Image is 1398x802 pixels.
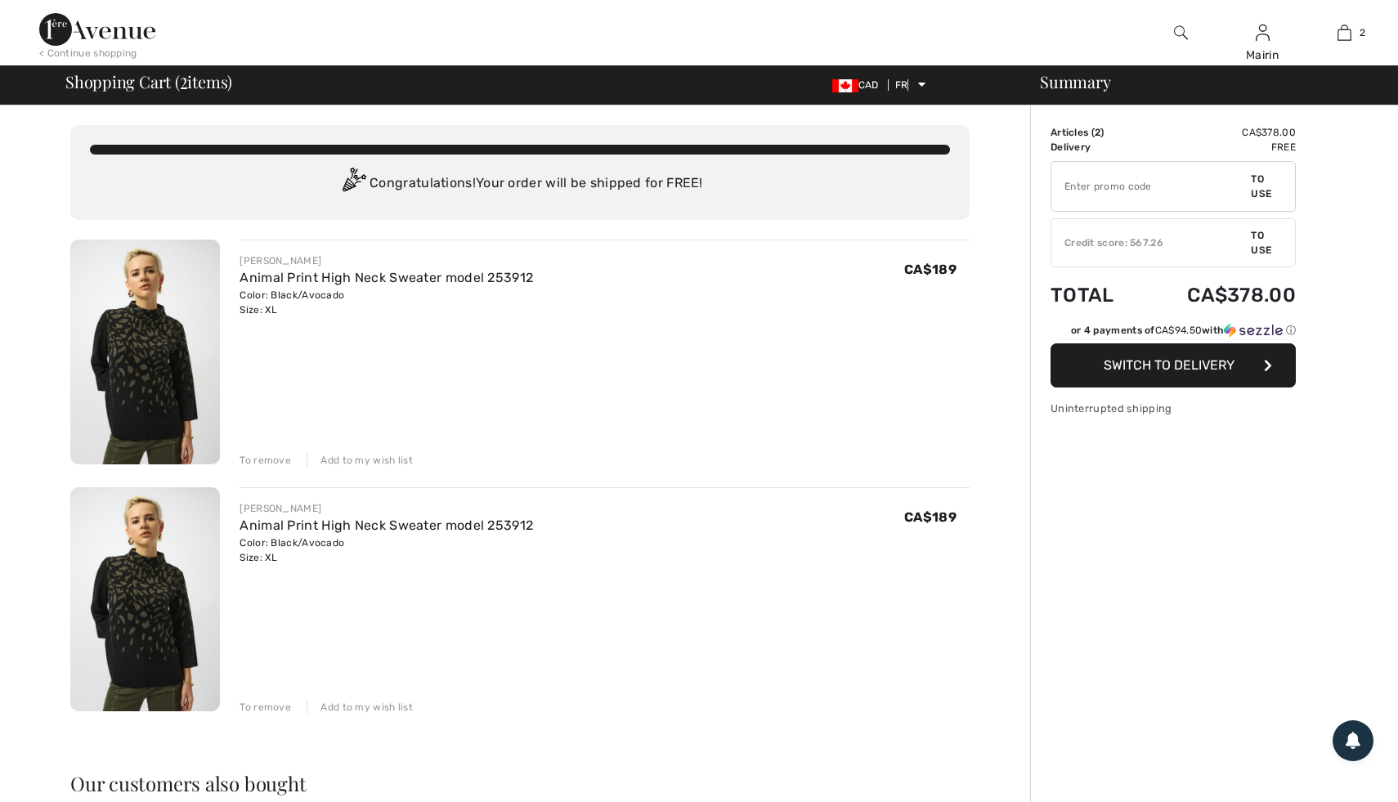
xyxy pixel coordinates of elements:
font: Articles ( [1051,127,1095,138]
div: or 4 payments of with [1071,323,1296,338]
font: Size: XL [240,304,277,316]
font: CAD [858,79,879,91]
div: or 4 payments ofCA$94.50withSezzle Click to learn more about Sezzle [1051,323,1296,343]
font: [PERSON_NAME] [240,255,321,267]
a: 2 [1304,23,1384,43]
font: CA$378.00 [1242,127,1296,138]
font: Credit score: 567.26 [1064,237,1163,249]
font: Add to my wish list [320,701,413,713]
font: To remove [240,455,291,466]
font: Congratulations! [370,175,476,190]
img: Congratulation2.svg [337,168,370,200]
font: < Continue shopping [39,47,137,59]
font: Size: XL [240,552,277,563]
img: My information [1256,23,1270,43]
font: Total [1051,284,1114,307]
font: To use [1251,230,1271,256]
font: To use [1251,173,1271,199]
img: Animal Print High Neck Sweater model 253912 [70,240,220,464]
img: My cart [1338,23,1351,43]
font: Summary [1040,70,1110,92]
a: Log in [1256,25,1270,40]
img: Sezzle [1224,323,1283,338]
font: CA$189 [904,262,957,277]
a: Animal Print High Neck Sweater model 253912 [240,270,533,285]
img: Canadian Dollar [832,79,858,92]
font: FR [895,79,908,91]
font: 2 [180,65,188,94]
font: Add to my wish list [320,455,413,466]
button: Switch to delivery [1051,343,1296,388]
font: Shopping Cart ( [65,70,180,92]
span: CA$94.50 [1155,325,1202,336]
font: Color: Black/Avocado [240,289,344,301]
font: Color: Black/Avocado [240,537,344,549]
font: Uninterrupted shipping [1051,402,1172,414]
font: Mairin [1246,48,1279,62]
font: 2 [1360,27,1365,38]
font: Free [1271,141,1296,153]
font: 2 [1095,127,1100,138]
img: 1st Avenue [39,13,155,46]
font: CA$378.00 [1187,284,1296,307]
font: Switch to delivery [1104,357,1234,373]
a: Animal Print High Neck Sweater model 253912 [240,517,533,533]
font: items) [187,70,232,92]
input: Promo code [1051,162,1251,211]
font: Delivery [1051,141,1091,153]
font: To remove [240,701,291,713]
img: Animal Print High Neck Sweater model 253912 [70,487,220,712]
font: ) [1100,127,1104,138]
font: Your order will be shipped for FREE! [476,175,703,190]
font: Our customers also bought [70,770,307,796]
font: [PERSON_NAME] [240,503,321,514]
font: CA$189 [904,509,957,525]
img: research [1174,23,1188,43]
